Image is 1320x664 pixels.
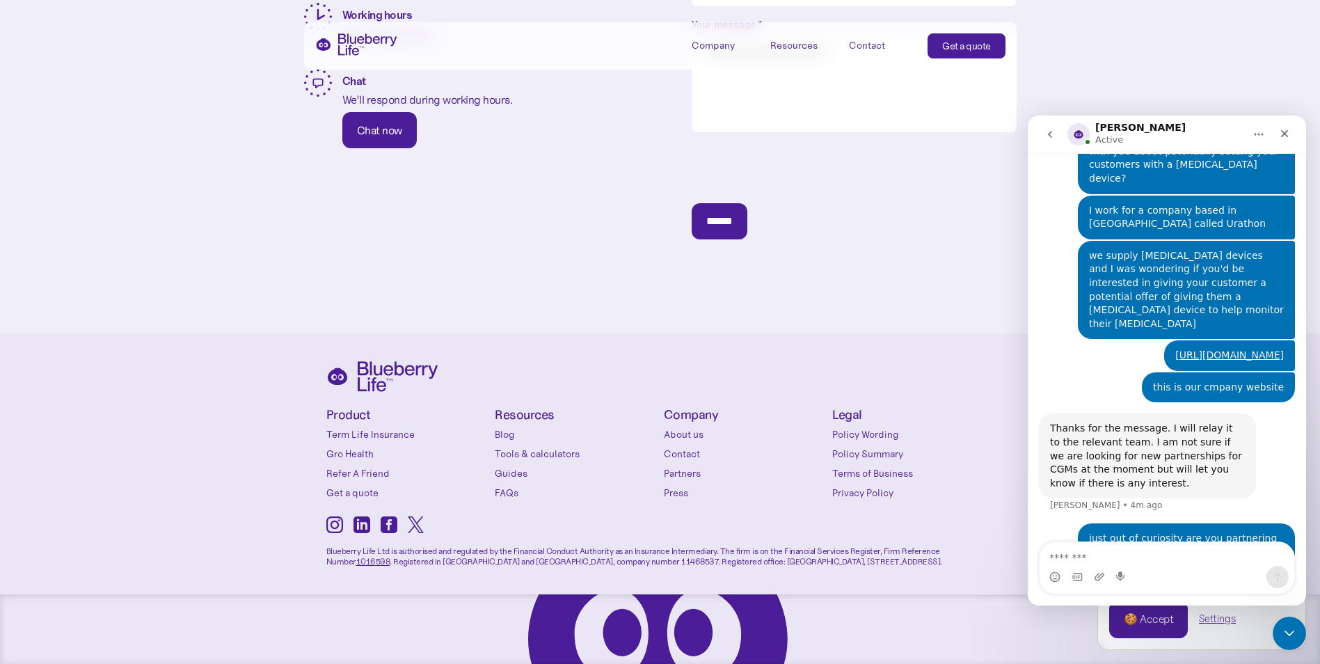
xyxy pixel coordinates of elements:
[664,427,826,441] a: About us
[1109,601,1188,638] a: 🍪 Accept
[315,33,397,56] a: home
[832,427,994,441] a: Policy Wording
[495,409,657,422] h4: Resources
[495,486,657,500] a: FAQs
[832,409,994,422] h4: Legal
[1028,116,1306,606] iframe: Intercom live chat
[1199,612,1236,626] a: Settings
[342,8,413,22] strong: Working hours
[832,447,994,461] a: Policy Summary
[495,447,657,461] a: Tools & calculators
[1273,617,1306,650] iframe: Intercom live chat
[692,33,754,56] div: Company
[326,537,994,567] p: Blueberry Life Ltd is authorised and regulated by the Financial Conduct Authority as an Insurance...
[342,93,513,106] p: We’ll respond during working hours.
[326,486,488,500] a: Get a quote
[495,466,657,480] a: Guides
[832,466,994,480] a: Terms of Business
[692,18,763,31] strong: Your message *
[357,123,402,137] div: Chat now
[849,33,912,56] a: Contact
[326,427,488,441] a: Term Life Insurance
[692,143,903,198] iframe: reCAPTCHA
[326,447,488,461] a: Gro Health
[1124,612,1173,627] div: 🍪 Accept
[326,409,488,422] h4: Product
[942,39,991,53] div: Get a quote
[664,466,826,480] a: Partners
[342,112,417,148] a: Chat now
[664,486,826,500] a: Press
[832,486,994,500] a: Privacy Policy
[664,409,826,422] h4: Company
[356,556,390,567] a: 1016598
[664,447,826,461] a: Contact
[770,33,833,56] div: Resources
[326,466,488,480] a: Refer A Friend
[928,33,1005,58] a: Get a quote
[692,40,735,52] div: Company
[770,40,818,52] div: Resources
[495,427,657,441] a: Blog
[849,40,885,52] div: Contact
[342,74,366,88] strong: Chat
